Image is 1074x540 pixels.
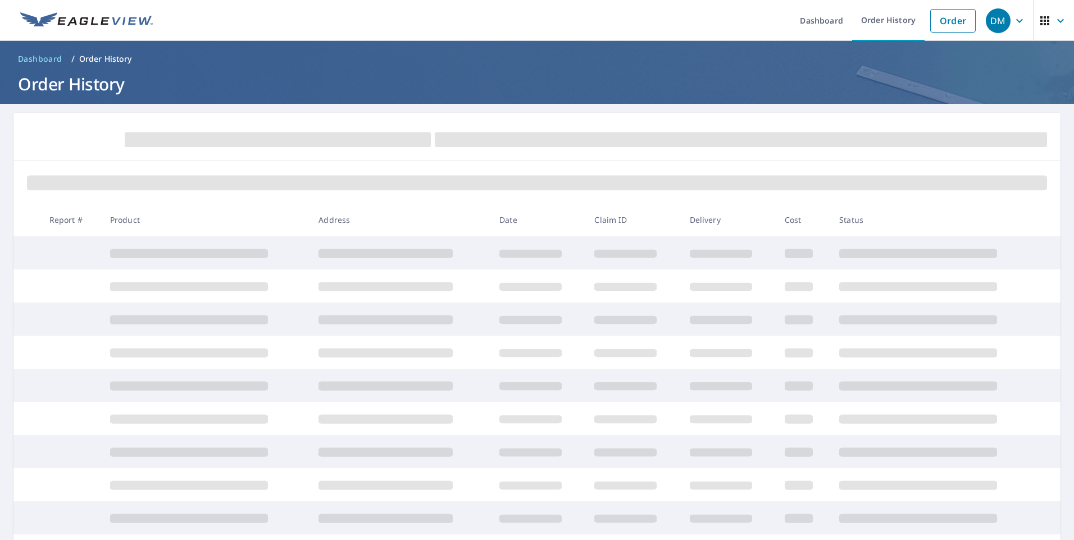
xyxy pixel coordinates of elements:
[71,52,75,66] li: /
[681,203,776,236] th: Delivery
[13,50,67,68] a: Dashboard
[490,203,585,236] th: Date
[585,203,680,236] th: Claim ID
[79,53,132,65] p: Order History
[310,203,490,236] th: Address
[13,72,1061,95] h1: Order History
[776,203,830,236] th: Cost
[830,203,1039,236] th: Status
[986,8,1011,33] div: DM
[40,203,101,236] th: Report #
[930,9,976,33] a: Order
[18,53,62,65] span: Dashboard
[101,203,310,236] th: Product
[20,12,153,29] img: EV Logo
[13,50,1061,68] nav: breadcrumb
